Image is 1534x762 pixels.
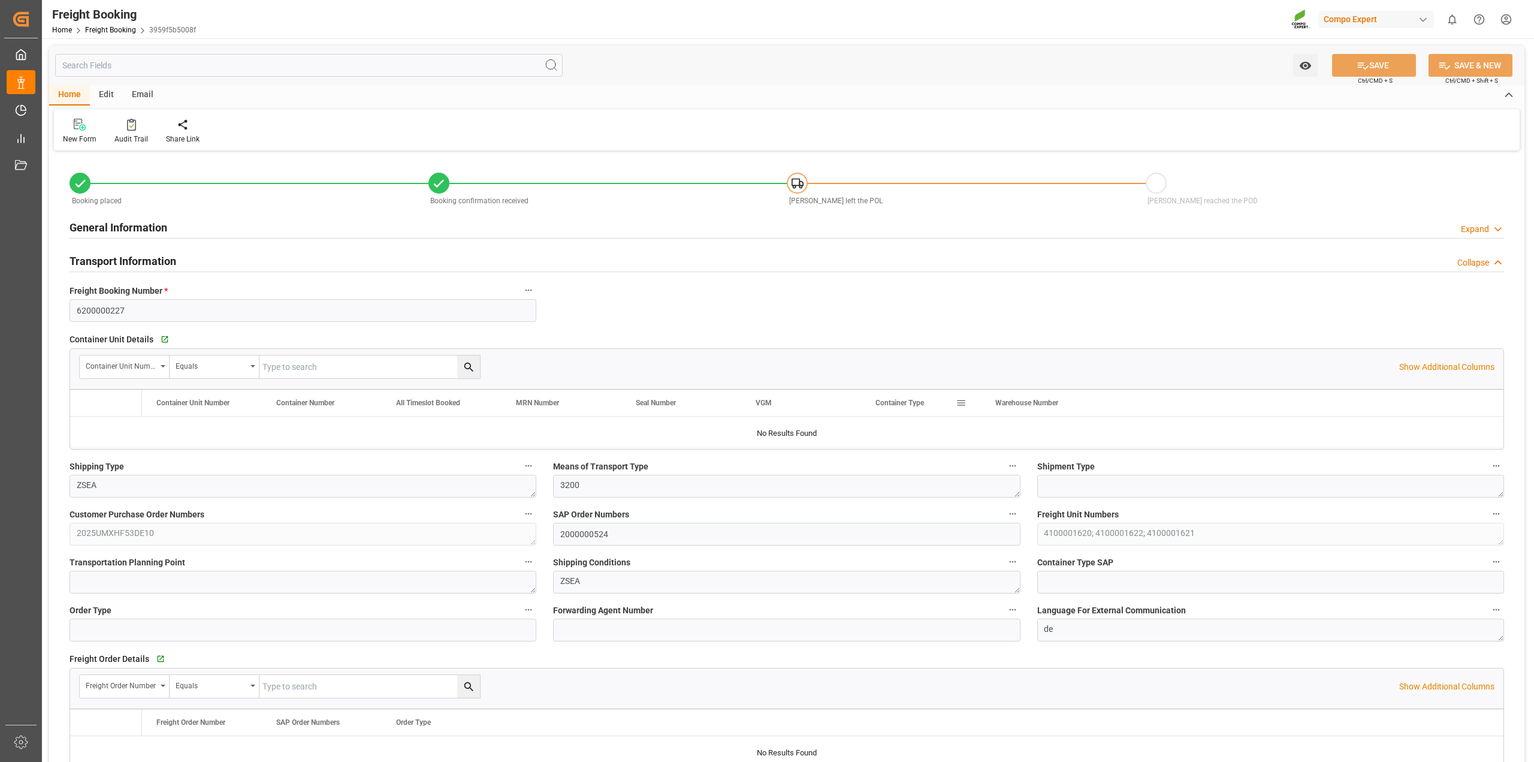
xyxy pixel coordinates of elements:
h2: General Information [70,219,167,236]
textarea: 2025UMXHF53DE10 [70,523,536,546]
div: Edit [90,85,123,106]
button: show 0 new notifications [1439,6,1466,33]
button: Freight Booking Number * [521,282,536,298]
div: Freight Order Number [86,677,156,691]
div: Home [49,85,90,106]
button: open menu [80,356,170,378]
input: Type to search [259,356,480,378]
button: open menu [170,675,259,698]
button: open menu [170,356,259,378]
span: Container Number [276,399,334,407]
button: SAVE & NEW [1429,54,1512,77]
button: SAP Order Numbers [1005,506,1020,522]
div: Audit Trail [114,134,148,144]
button: Shipping Type [521,458,536,474]
textarea: 3200 [553,475,1020,498]
span: Freight Order Number [156,718,225,727]
button: Transportation Planning Point [521,554,536,570]
span: Booking confirmation received [430,197,529,205]
span: Ctrl/CMD + S [1358,76,1393,85]
div: Equals [176,677,246,691]
div: Freight Booking [52,5,196,23]
textarea: 4100001620; 4100001622; 4100001621 [1037,523,1504,546]
span: Container Unit Details [70,333,153,346]
span: All Timeslot Booked [396,399,460,407]
button: SAVE [1332,54,1416,77]
span: Shipment Type [1037,460,1095,473]
span: Customer Purchase Order Numbers [70,508,204,521]
button: Customer Purchase Order Numbers [521,506,536,522]
button: Compo Expert [1319,8,1439,31]
span: Freight Unit Numbers [1037,508,1119,521]
span: [PERSON_NAME] reached the POD [1148,197,1258,205]
span: Forwarding Agent Number [553,604,653,617]
span: Freight Booking Number [70,285,168,297]
textarea: ZSEA [70,475,536,498]
span: Freight Order Details [70,653,149,665]
span: Shipping Type [70,460,124,473]
div: Email [123,85,162,106]
button: Help Center [1466,6,1493,33]
div: Container Unit Number [86,358,156,372]
span: MRN Number [516,399,559,407]
span: VGM [756,399,772,407]
span: SAP Order Numbers [553,508,629,521]
span: Container Type [875,399,924,407]
button: open menu [1293,54,1318,77]
button: Forwarding Agent Number [1005,602,1020,618]
button: Order Type [521,602,536,618]
span: [PERSON_NAME] left the POL [789,197,883,205]
a: Home [52,26,72,34]
p: Show Additional Columns [1399,680,1494,693]
img: Screenshot%202023-09-29%20at%2010.02.21.png_1712312052.png [1291,9,1310,30]
span: Shipping Conditions [553,556,630,569]
span: Container Unit Number [156,399,230,407]
span: Seal Number [636,399,676,407]
span: Warehouse Number [995,399,1058,407]
div: Share Link [166,134,200,144]
input: Search Fields [55,54,563,77]
span: Order Type [396,718,431,727]
button: Language For External Communication [1488,602,1504,618]
span: Ctrl/CMD + Shift + S [1445,76,1498,85]
textarea: de [1037,619,1504,641]
span: Means of Transport Type [553,460,648,473]
button: Freight Unit Numbers [1488,506,1504,522]
p: Show Additional Columns [1399,361,1494,374]
span: Booking placed [72,197,122,205]
button: Means of Transport Type [1005,458,1020,474]
div: Expand [1461,223,1489,236]
div: Equals [176,358,246,372]
button: Shipping Conditions [1005,554,1020,570]
h2: Transport Information [70,253,176,269]
div: Collapse [1457,257,1489,269]
span: Language For External Communication [1037,604,1186,617]
div: Compo Expert [1319,11,1434,28]
span: Order Type [70,604,111,617]
button: Shipment Type [1488,458,1504,474]
input: Type to search [259,675,480,698]
div: New Form [63,134,96,144]
textarea: ZSEA [553,571,1020,594]
span: Transportation Planning Point [70,556,185,569]
button: search button [457,356,480,378]
span: Container Type SAP [1037,556,1113,569]
button: open menu [80,675,170,698]
span: SAP Order Numbers [276,718,340,727]
button: search button [457,675,480,698]
a: Freight Booking [85,26,136,34]
button: Container Type SAP [1488,554,1504,570]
